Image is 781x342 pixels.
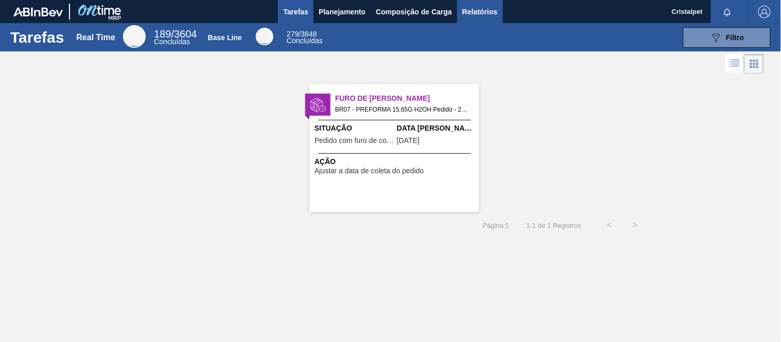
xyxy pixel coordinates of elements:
span: 09/10/2025 [397,137,420,145]
div: Base Line [256,28,273,45]
span: Pedido com furo de coleta [315,137,394,145]
span: Página : 1 [483,222,509,229]
div: Visão em Cards [744,54,764,74]
span: 1 - 1 de 1 Registros [525,222,581,229]
button: > [622,212,648,238]
span: Concluídas [154,38,190,46]
button: < [597,212,622,238]
div: Base Line [287,31,323,44]
span: Ação [315,156,477,167]
img: Logout [758,6,771,18]
span: Furo de Coleta [335,93,479,104]
span: Ajustar a data de coleta do pedido [315,167,424,175]
span: 189 [154,28,171,40]
span: BR07 - PREFORMA 15,65G H2OH Pedido - 2043910 [335,104,471,115]
span: Filtro [726,33,744,42]
div: Base Line [208,33,242,42]
span: Planejamento [319,6,366,18]
span: 279 [287,30,299,38]
div: Real Time [76,33,115,42]
span: Concluídas [287,37,323,45]
span: Composição de Carga [376,6,452,18]
button: Notificações [711,5,744,19]
span: Data Coleta [397,123,477,134]
span: Situação [315,123,394,134]
h1: Tarefas [10,31,64,43]
span: Relatórios [462,6,497,18]
button: Filtro [683,27,771,48]
span: Tarefas [283,6,308,18]
img: status [310,97,326,113]
div: Real Time [123,25,146,48]
div: Visão em Lista [725,54,744,74]
img: TNhmsLtSVTkK8tSr43FrP2fwEKptu5GPRR3wAAAABJRU5ErkJggg== [13,7,63,16]
div: Real Time [154,30,197,45]
span: / 3848 [287,30,317,38]
span: / 3604 [154,28,197,40]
